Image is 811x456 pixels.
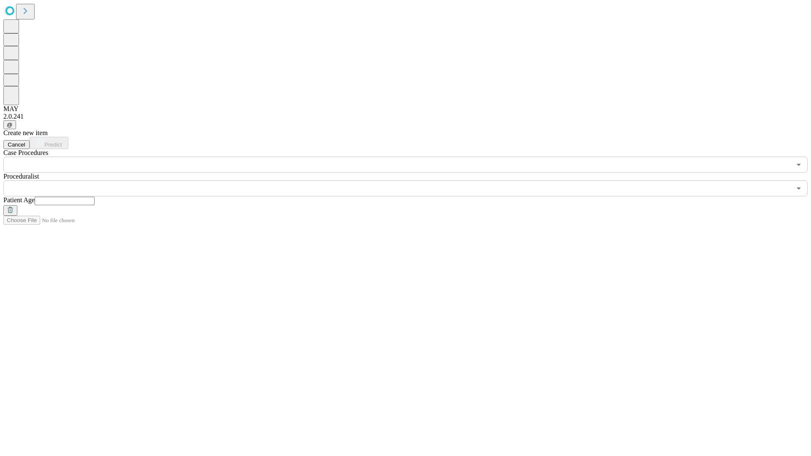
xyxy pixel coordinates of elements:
[44,141,62,148] span: Predict
[3,149,48,156] span: Scheduled Procedure
[3,105,808,113] div: MAY
[7,122,13,128] span: @
[3,196,35,204] span: Patient Age
[3,113,808,120] div: 2.0.241
[793,159,805,171] button: Open
[8,141,25,148] span: Cancel
[30,137,68,149] button: Predict
[793,182,805,194] button: Open
[3,120,16,129] button: @
[3,173,39,180] span: Proceduralist
[3,140,30,149] button: Cancel
[3,129,48,136] span: Create new item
